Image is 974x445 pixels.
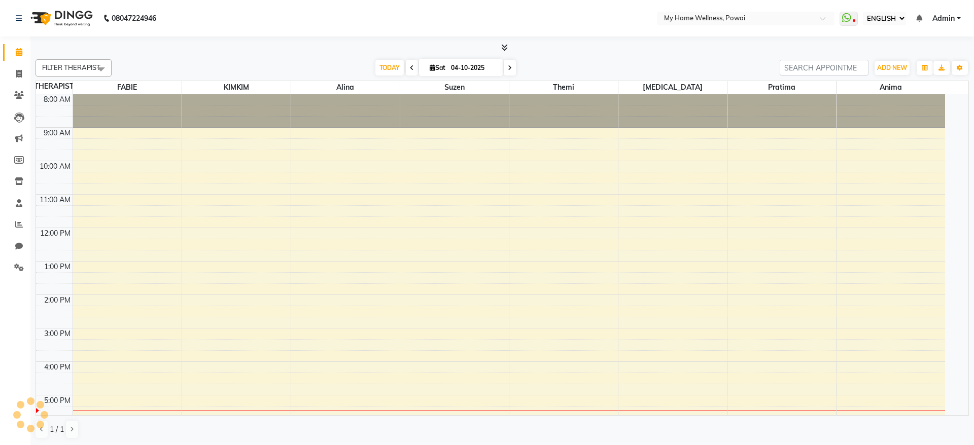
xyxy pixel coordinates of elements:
[36,81,73,92] div: THERAPIST
[42,262,73,272] div: 1:00 PM
[837,81,946,94] span: Anima
[509,81,618,94] span: Themi
[182,81,291,94] span: KIMKIM
[291,81,400,94] span: Alina
[42,362,73,373] div: 4:00 PM
[38,161,73,172] div: 10:00 AM
[26,4,95,32] img: logo
[727,81,836,94] span: Pratima
[448,60,499,76] input: 2025-10-04
[400,81,509,94] span: Suzen
[42,94,73,105] div: 8:00 AM
[38,228,73,239] div: 12:00 PM
[618,81,727,94] span: [MEDICAL_DATA]
[42,328,73,339] div: 3:00 PM
[42,63,100,71] span: FILTER THERAPIST
[427,64,448,71] span: Sat
[877,64,907,71] span: ADD NEW
[73,81,182,94] span: FABIE
[42,295,73,306] div: 2:00 PM
[875,61,910,75] button: ADD NEW
[42,128,73,138] div: 9:00 AM
[780,60,868,76] input: SEARCH APPOINTMENT
[932,13,955,24] span: Admin
[38,195,73,205] div: 11:00 AM
[42,395,73,406] div: 5:00 PM
[50,424,64,435] span: 1 / 1
[375,60,404,76] span: TODAY
[112,4,156,32] b: 08047224946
